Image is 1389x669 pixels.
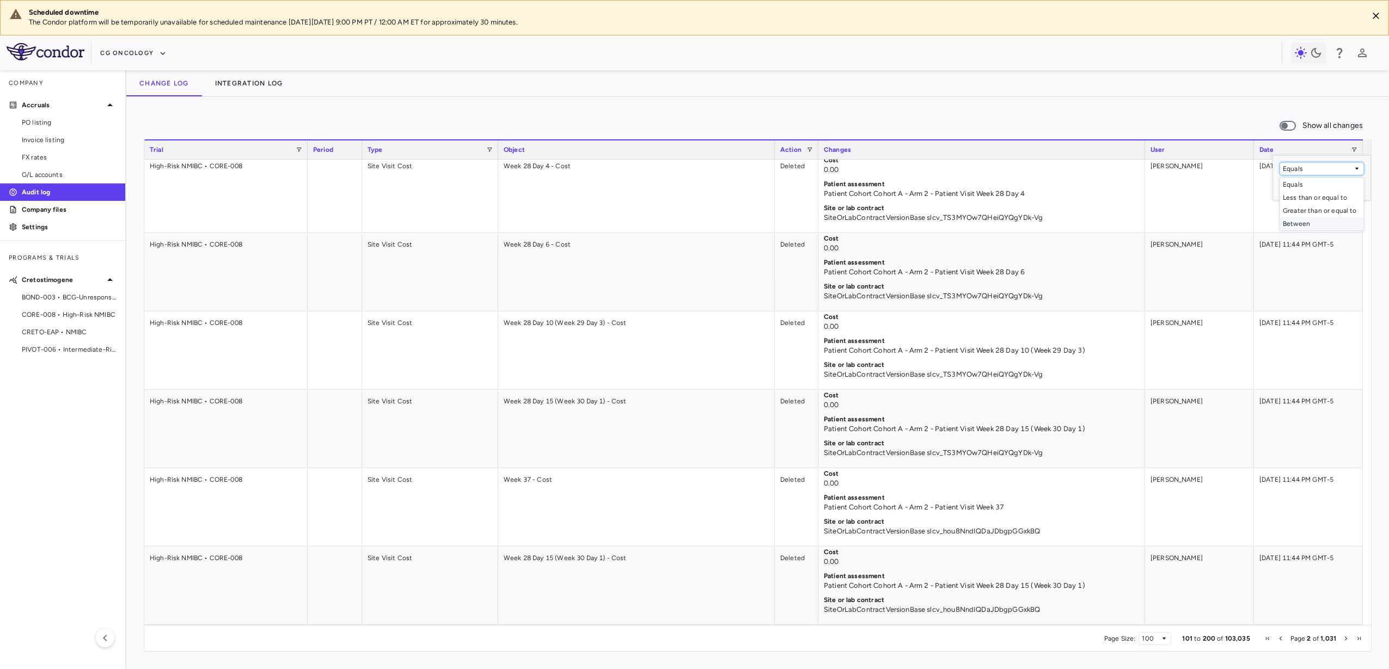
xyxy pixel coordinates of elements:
span: 103,035 [1225,635,1250,642]
span: PO listing [22,118,117,127]
p: Site or lab contract [824,203,1140,213]
p: Cost [824,390,1140,400]
div: Next Page [1343,635,1349,642]
div: Week 37 - Cost [498,468,775,546]
div: Site Visit Cost [362,390,498,468]
div: [DATE] 11:44 PM GMT-5 [1254,390,1363,468]
span: Trial [150,146,163,154]
div: [DATE] 11:44 PM GMT-5 [1254,233,1363,311]
img: logo-full-SnFGN8VE.png [7,43,84,60]
p: SiteOrLabContractVersionBase slcv_TS3MYOw7QHeiQYQgYDk-Vg [824,370,1140,379]
p: Patient assessment [824,571,1140,581]
span: to [1194,635,1201,642]
span: of [1313,635,1319,642]
div: Select Field [1280,177,1364,231]
div: [PERSON_NAME] [1145,155,1254,232]
div: Site Visit Cost [362,468,498,546]
span: Between [1283,220,1310,228]
p: SiteOrLabContractVersionBase slcv_TS3MYOw7QHeiQYQgYDk-Vg [824,448,1140,458]
span: 2 [1307,635,1311,642]
span: User [1151,146,1165,154]
p: Cost [824,312,1140,322]
p: SiteOrLabContractVersionBase slcv_hou8NndIQDaJDbgpGGxkBQ [824,526,1140,536]
div: First Page [1264,635,1271,642]
div: Last Page [1356,635,1362,642]
div: Deleted [775,468,818,546]
button: Close [1368,8,1384,24]
span: CORE-008 • High-Risk NMIBC [22,310,117,320]
p: Patient assessment [824,414,1140,424]
div: [PERSON_NAME] [1145,233,1254,311]
div: [PERSON_NAME] [1145,468,1254,546]
span: Greater than or equal to [1283,207,1357,214]
div: Week 28 Day 10 (Week 29 Day 3) - Cost [498,311,775,389]
div: [PERSON_NAME] [1145,547,1254,624]
p: 0.00 [824,557,1140,567]
p: Patient Cohort Cohort A - Arm 2 - Patient Visit Week 28 Day 10 (Week 29 Day 3) [824,346,1140,355]
p: Patient Cohort Cohort A - Arm 2 - Patient Visit Week 28 Day 4 [824,189,1140,199]
p: The Condor platform will be temporarily unavailable for scheduled maintenance [DATE][DATE] 9:00 P... [29,17,1359,27]
div: Week 28 Day 15 (Week 30 Day 1) - Cost [498,390,775,468]
p: Site or lab contract [824,360,1140,370]
div: Deleted [775,233,818,311]
div: Deleted [775,311,818,389]
p: 0.00 [824,478,1140,488]
div: Week 28 Day 6 - Cost [498,233,775,311]
span: Invoice listing [22,135,117,145]
div: Page Size: [1104,635,1136,642]
div: High-Risk NMIBC • CORE-008 [144,155,308,232]
span: 101 [1182,635,1192,642]
div: [DATE] 11:44 PM GMT-5 [1254,547,1363,624]
p: Patient Cohort Cohort A - Arm 2 - Patient Visit Week 28 Day 6 [824,267,1140,277]
span: Action [780,146,801,154]
p: Patient Cohort Cohort A - Arm 2 - Patient Visit Week 28 Day 15 (Week 30 Day 1) [824,581,1140,591]
p: Settings [22,222,117,232]
span: Date [1259,146,1274,154]
div: Scheduled downtime [29,8,1359,17]
button: Integration log [202,70,296,96]
div: Column Filter [1272,155,1371,200]
div: Previous Page [1277,635,1284,642]
span: PIVOT-006 • Intermediate-Risk NMIBC [22,345,117,354]
div: [DATE] 11:44 PM GMT-5 [1254,311,1363,389]
div: High-Risk NMIBC • CORE-008 [144,390,308,468]
div: Site Visit Cost [362,311,498,389]
p: Audit log [22,187,117,197]
p: Cost [824,547,1140,557]
div: [DATE] 11:44 PM GMT-5 [1254,155,1363,232]
p: Patient Cohort Cohort A - Arm 2 - Patient Visit Week 28 Day 15 (Week 30 Day 1) [824,424,1140,434]
p: Site or lab contract [824,438,1140,448]
div: [PERSON_NAME] [1145,311,1254,389]
p: Accruals [22,100,103,110]
div: Deleted [775,390,818,468]
div: Site Visit Cost [362,547,498,624]
p: Patient assessment [824,257,1140,267]
p: Cost [824,155,1140,165]
span: CRETO-EAP • NMIBC [22,327,117,337]
div: Filtering operator [1280,162,1364,175]
div: Site Visit Cost [362,233,498,311]
p: 0.00 [824,400,1140,410]
p: 0.00 [824,243,1140,253]
span: Equals [1283,181,1303,188]
span: 200 [1203,635,1215,642]
div: Week 28 Day 4 - Cost [498,155,775,232]
p: SiteOrLabContractVersionBase slcv_hou8NndIQDaJDbgpGGxkBQ [824,605,1140,615]
div: Site Visit Cost [362,155,498,232]
span: Less than or equal to [1283,194,1347,201]
span: BOND-003 • BCG-Unresponsive, High-Risk NMIBC [22,292,117,302]
p: Cost [824,234,1140,243]
span: Period [313,146,333,154]
div: Deleted [775,155,818,232]
div: Deleted [775,547,818,624]
div: [DATE] 11:44 PM GMT-5 [1254,468,1363,546]
span: Changes [824,146,851,154]
div: [PERSON_NAME] [1145,390,1254,468]
p: Patient assessment [824,493,1140,502]
p: 0.00 [824,322,1140,332]
div: High-Risk NMIBC • CORE-008 [144,233,308,311]
div: Equals [1283,165,1354,173]
div: High-Risk NMIBC • CORE-008 [144,468,308,546]
p: Company files [22,205,117,214]
p: Patient assessment [824,179,1140,189]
